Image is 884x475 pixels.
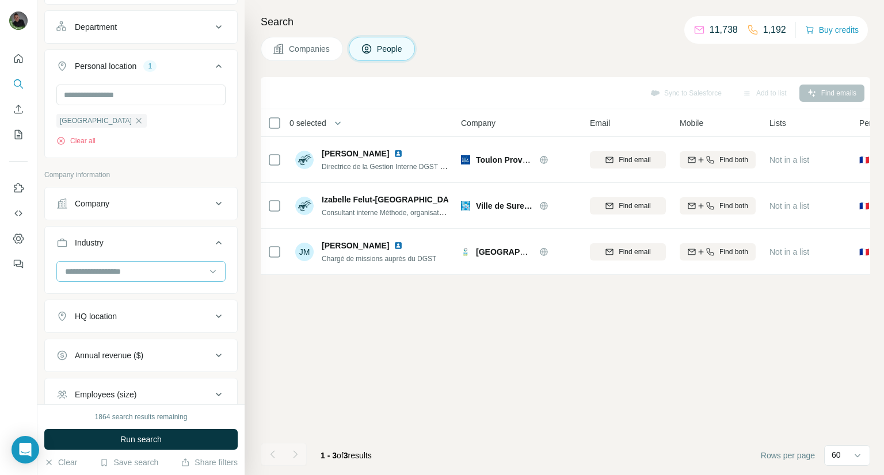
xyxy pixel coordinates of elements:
button: Search [9,74,28,94]
button: Industry [45,229,237,261]
div: JM [295,243,314,261]
div: Company [75,198,109,209]
span: Email [590,117,610,129]
button: Annual revenue ($) [45,342,237,369]
button: Find both [680,151,756,168]
span: Find both [719,201,748,211]
button: Run search [44,429,238,450]
p: Company information [44,170,238,180]
img: Avatar [295,197,314,215]
button: Buy credits [805,22,859,38]
p: 11,738 [710,23,738,37]
span: Company [461,117,496,129]
div: Open Intercom Messenger [12,436,39,463]
span: 🇫🇷 [859,200,869,212]
span: [GEOGRAPHIC_DATA] [476,247,562,256]
span: Not in a list [769,155,809,164]
span: [PERSON_NAME] [322,148,389,159]
span: Run search [120,434,162,445]
button: Personal location1 [45,52,237,85]
img: Avatar [295,151,314,169]
button: Find email [590,197,666,214]
img: LinkedIn logo [394,149,403,158]
button: Company [45,190,237,217]
span: Find email [619,155,650,165]
span: Lists [769,117,786,129]
span: Find both [719,155,748,165]
p: 60 [832,449,841,461]
img: LinkedIn logo [394,241,403,250]
button: Save search [100,457,158,468]
img: Logo of Grand Paris Seine Ouest [461,247,470,256]
h4: Search [261,14,870,30]
button: Feedback [9,254,28,274]
button: Clear all [56,136,96,146]
div: HQ location [75,311,117,322]
span: Directrice de la Gestion Interne DGST Métropole Antenne [GEOGRAPHIC_DATA] (DAF) [322,162,592,171]
span: [GEOGRAPHIC_DATA] [60,116,132,126]
button: Find email [590,151,666,168]
span: Chargé de missions auprès du DGST [322,255,436,263]
div: Annual revenue ($) [75,350,143,361]
button: My lists [9,124,28,145]
span: Mobile [680,117,703,129]
img: Logo of Toulon Provence Méditerranée [461,155,470,164]
button: Enrich CSV [9,99,28,120]
div: Industry [75,237,104,248]
button: Clear [44,457,77,468]
span: Izabelle Felut-[GEOGRAPHIC_DATA] [322,194,461,205]
span: 🇫🇷 [859,246,869,258]
span: Not in a list [769,247,809,256]
button: HQ location [45,302,237,330]
span: Find email [619,201,650,211]
button: Find both [680,197,756,214]
button: Dashboard [9,228,28,249]
div: 1 [143,61,157,71]
p: 1,192 [763,23,786,37]
span: Not in a list [769,201,809,210]
span: Consultant interne Méthode, organisation et pilote de projets stratégiques rattachée au DGS [322,208,603,217]
span: 1 - 3 [321,451,337,460]
span: [PERSON_NAME] [322,240,389,251]
div: Department [75,21,117,33]
span: Toulon Provence Méditerranée [476,155,593,164]
span: People [377,43,403,55]
div: Personal location [75,60,136,72]
button: Find both [680,243,756,261]
span: of [337,451,344,460]
span: Find email [619,247,650,257]
div: 1864 search results remaining [95,412,188,422]
button: Find email [590,243,666,261]
button: Share filters [181,457,238,468]
span: Companies [289,43,331,55]
button: Use Surfe on LinkedIn [9,178,28,198]
div: Employees (size) [75,389,136,400]
img: Logo of Ville de Suresnes [461,201,470,210]
button: Employees (size) [45,381,237,408]
span: Find both [719,247,748,257]
button: Quick start [9,48,28,69]
img: Avatar [9,12,28,30]
span: 3 [344,451,348,460]
span: 0 selected [289,117,326,129]
span: 🇫🇷 [859,154,869,166]
span: Ville de Suresnes [476,200,534,212]
span: Rows per page [761,450,815,461]
button: Department [45,13,237,41]
button: Use Surfe API [9,203,28,224]
span: results [321,451,372,460]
